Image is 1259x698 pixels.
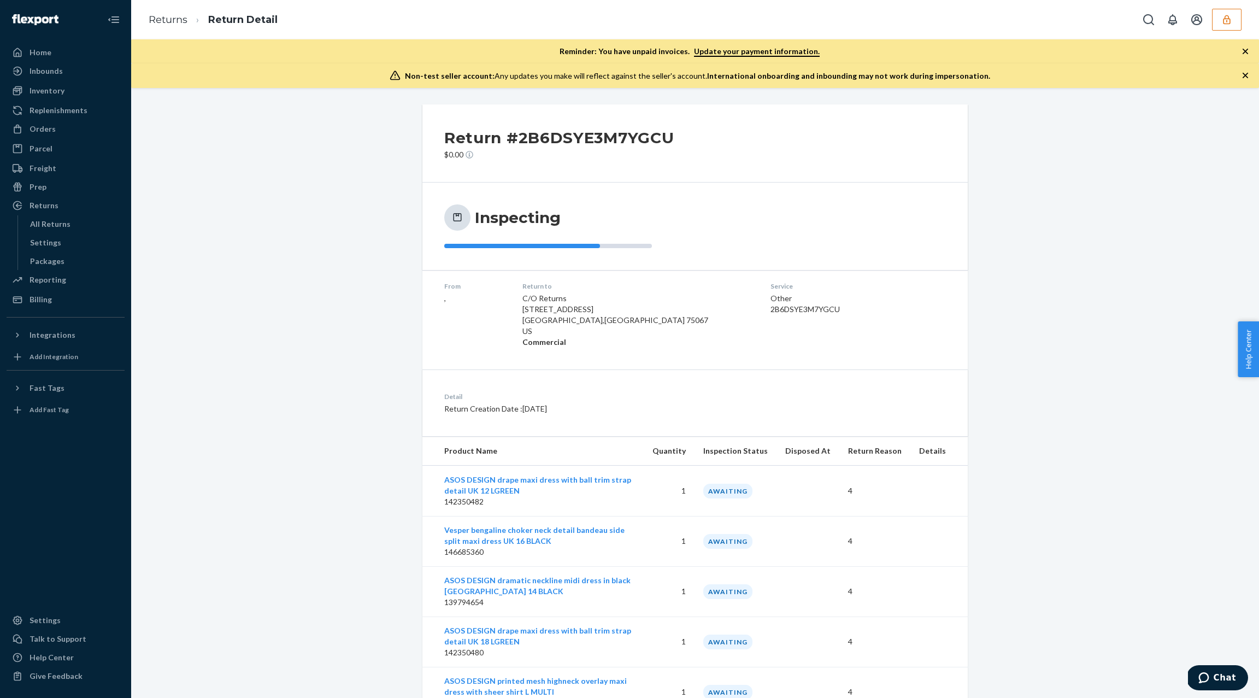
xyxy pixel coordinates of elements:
div: Talk to Support [30,634,86,644]
a: Returns [7,197,125,214]
a: Update your payment information. [694,46,820,57]
div: 2B6DSYE3M7YGCU [770,304,884,315]
div: Billing [30,294,52,305]
div: Give Feedback [30,671,83,682]
dt: Detail [444,392,746,401]
div: Any updates you make will reflect against the seller's account. [405,71,990,81]
span: Other [770,294,792,303]
th: Return Reason [839,437,910,466]
iframe: Opens a widget where you can chat to one of our agents [1188,665,1248,693]
th: Details [910,437,968,466]
a: ASOS DESIGN drape maxi dress with ball trim strap detail UK 18 LGREEN [444,626,631,646]
span: International onboarding and inbounding may not work during impersonation. [707,71,990,80]
div: Home [30,47,51,58]
h2: Return #2B6DSYE3M7YGCU [444,126,674,149]
div: Settings [30,615,61,626]
button: Open account menu [1186,9,1208,31]
a: Settings [25,234,125,251]
td: 1 [644,566,695,617]
div: AWAITING [703,484,752,498]
button: Integrations [7,326,125,344]
a: Freight [7,160,125,177]
a: Orders [7,120,125,138]
button: Open notifications [1162,9,1184,31]
p: Reminder: You have unpaid invoices. [560,46,820,57]
a: ASOS DESIGN printed mesh highneck overlay maxi dress with sheer shirt L MULTI [444,676,627,696]
div: Add Integration [30,352,78,361]
div: Settings [30,237,61,248]
a: Billing [7,291,125,308]
div: Parcel [30,143,52,154]
th: Inspection Status [695,437,776,466]
a: Add Fast Tag [7,401,125,419]
div: Returns [30,200,58,211]
button: Close Navigation [103,9,125,31]
div: Add Fast Tag [30,405,69,414]
a: Prep [7,178,125,196]
td: 1 [644,516,695,566]
ol: breadcrumbs [140,4,286,36]
div: Prep [30,181,46,192]
a: Returns [149,14,187,26]
strong: Commercial [522,337,566,347]
p: 4 [848,636,902,647]
p: 4 [848,485,902,496]
p: Return Creation Date : [DATE] [444,403,746,414]
td: 1 [644,466,695,517]
a: ASOS DESIGN dramatic neckline midi dress in black [GEOGRAPHIC_DATA] 14 BLACK [444,576,631,596]
p: [GEOGRAPHIC_DATA] , [GEOGRAPHIC_DATA] 75067 [522,315,752,326]
span: , [444,294,446,303]
p: 4 [848,536,902,547]
th: Quantity [644,437,695,466]
p: 142350480 [444,647,635,658]
a: All Returns [25,215,125,233]
dt: From [444,281,505,291]
p: 139794654 [444,597,635,608]
div: Reporting [30,274,66,285]
button: Give Feedback [7,667,125,685]
th: Product Name [422,437,644,466]
a: ASOS DESIGN drape maxi dress with ball trim strap detail UK 12 LGREEN [444,475,631,495]
p: 4 [848,586,902,597]
dt: Return to [522,281,752,291]
div: Inventory [30,85,64,96]
p: 142350482 [444,496,635,507]
div: All Returns [30,219,70,230]
button: Fast Tags [7,379,125,397]
a: Vesper bengaline choker neck detail bandeau side split maxi dress UK 16 BLACK [444,525,625,546]
a: Home [7,44,125,61]
div: AWAITING [703,635,752,649]
a: Inventory [7,82,125,99]
div: Packages [30,256,64,267]
div: Help Center [30,652,74,663]
div: Integrations [30,330,75,341]
th: Disposed At [776,437,839,466]
div: Orders [30,124,56,134]
a: Help Center [7,649,125,666]
a: Inbounds [7,62,125,80]
a: Reporting [7,271,125,289]
a: Settings [7,612,125,629]
div: AWAITING [703,584,752,599]
a: Parcel [7,140,125,157]
button: Open Search Box [1138,9,1160,31]
a: Replenishments [7,102,125,119]
div: AWAITING [703,534,752,549]
img: Flexport logo [12,14,58,25]
div: Inbounds [30,66,63,77]
p: [STREET_ADDRESS] [522,304,752,315]
div: Freight [30,163,56,174]
button: Help Center [1238,321,1259,377]
td: 1 [644,617,695,667]
span: Non-test seller account: [405,71,495,80]
dt: Service [770,281,884,291]
button: Talk to Support [7,630,125,648]
p: C/O Returns [522,293,752,304]
div: Replenishments [30,105,87,116]
p: $0.00 [444,149,674,160]
div: Fast Tags [30,383,64,394]
h3: Inspecting [475,208,561,227]
a: Add Integration [7,348,125,366]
